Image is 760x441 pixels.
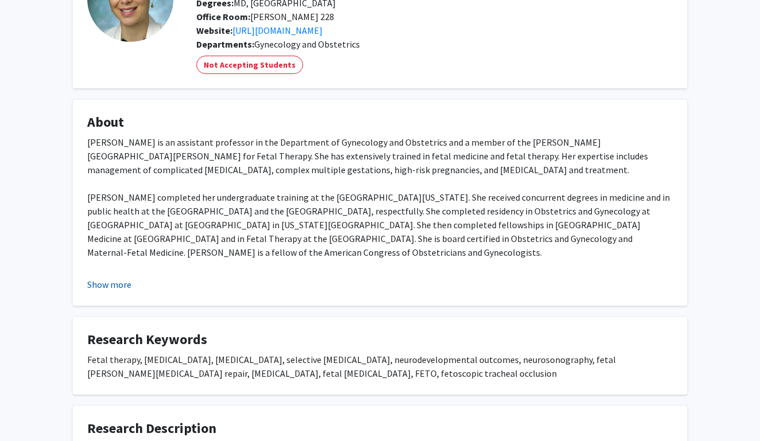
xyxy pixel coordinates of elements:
[87,114,673,131] h4: About
[196,11,250,22] b: Office Room:
[196,11,334,22] span: [PERSON_NAME] 228
[87,353,673,380] div: Fetal therapy, [MEDICAL_DATA], [MEDICAL_DATA], selective [MEDICAL_DATA], neurodevelopmental outco...
[9,389,49,432] iframe: Chat
[196,56,303,74] mat-chip: Not Accepting Students
[232,25,323,36] a: Opens in a new tab
[87,135,673,369] p: [PERSON_NAME] is an assistant professor in the Department of Gynecology and Obstetrics and a memb...
[87,420,673,437] h4: Research Description
[87,278,131,291] button: Show more
[196,38,254,50] b: Departments:
[254,38,360,50] span: Gynecology and Obstetrics
[87,331,673,348] h4: Research Keywords
[196,25,232,36] b: Website:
